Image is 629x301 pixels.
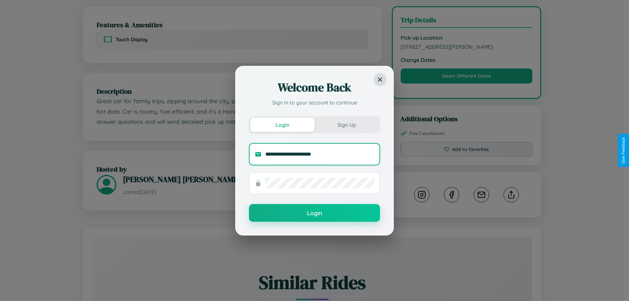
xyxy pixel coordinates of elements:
[249,80,380,95] h2: Welcome Back
[250,118,314,132] button: Login
[249,204,380,222] button: Login
[621,137,626,164] div: Give Feedback
[249,99,380,106] p: Sign in to your account to continue
[314,118,379,132] button: Sign Up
